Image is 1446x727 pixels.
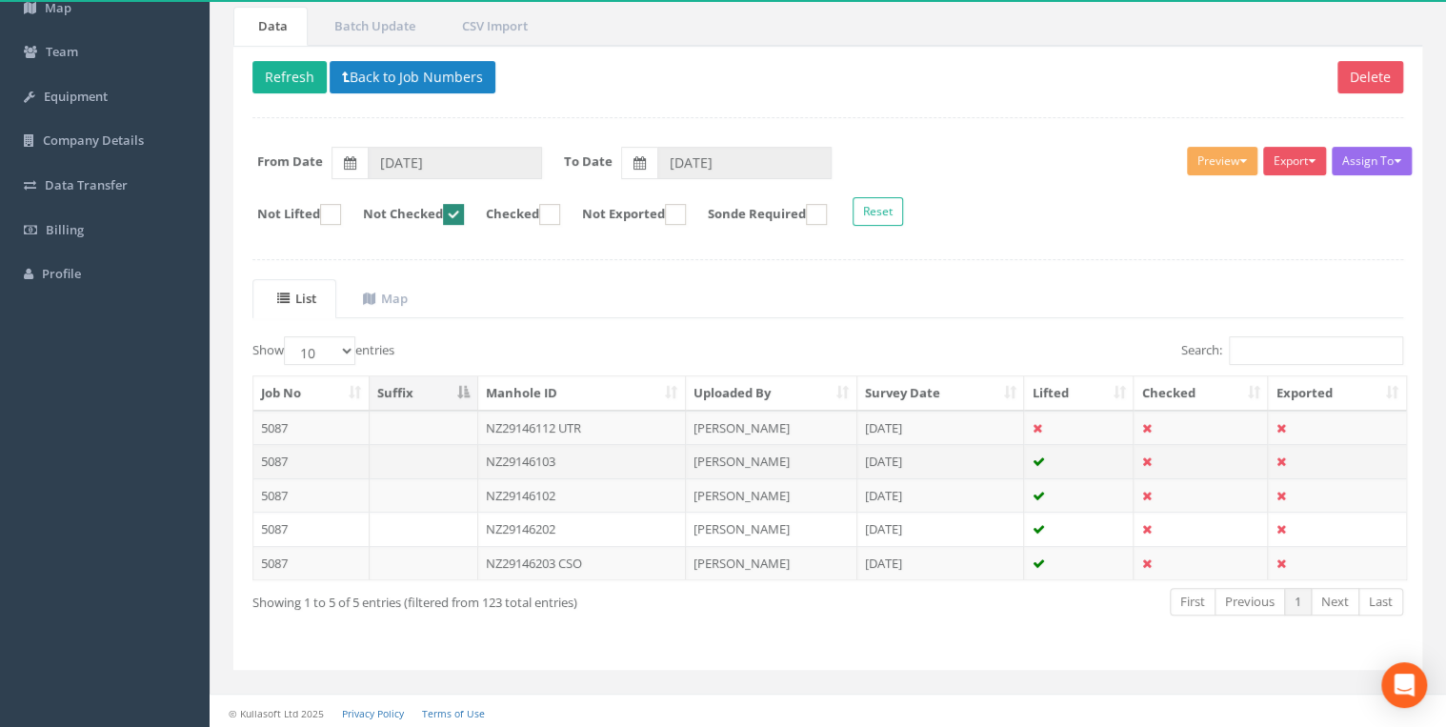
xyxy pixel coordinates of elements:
th: Survey Date: activate to sort column ascending [857,376,1025,411]
td: [DATE] [857,411,1025,445]
a: Batch Update [310,7,435,46]
td: [DATE] [857,546,1025,580]
td: NZ29146103 [478,444,686,478]
label: Not Lifted [238,204,341,225]
th: Suffix: activate to sort column descending [370,376,478,411]
a: Previous [1215,588,1285,616]
span: Company Details [43,131,144,149]
td: [DATE] [857,444,1025,478]
a: CSV Import [437,7,548,46]
button: Assign To [1332,147,1412,175]
td: [DATE] [857,478,1025,513]
span: Billing [46,221,84,238]
span: Equipment [44,88,108,105]
a: Terms of Use [422,707,485,720]
td: [PERSON_NAME] [686,478,857,513]
label: To Date [564,152,613,171]
label: Sonde Required [689,204,827,225]
th: Lifted: activate to sort column ascending [1024,376,1134,411]
a: List [252,279,336,318]
div: Open Intercom Messenger [1381,662,1427,708]
button: Export [1263,147,1326,175]
button: Back to Job Numbers [330,61,495,93]
td: 5087 [253,411,370,445]
a: Data [233,7,308,46]
span: Profile [42,265,81,282]
th: Manhole ID: activate to sort column ascending [478,376,686,411]
td: NZ29146202 [478,512,686,546]
select: Showentries [284,336,355,365]
button: Preview [1187,147,1257,175]
th: Checked: activate to sort column ascending [1134,376,1268,411]
td: [PERSON_NAME] [686,546,857,580]
button: Reset [853,197,903,226]
span: Data Transfer [45,176,128,193]
th: Uploaded By: activate to sort column ascending [686,376,857,411]
td: [PERSON_NAME] [686,444,857,478]
label: Search: [1181,336,1403,365]
label: Checked [467,204,560,225]
td: [PERSON_NAME] [686,512,857,546]
label: Not Exported [563,204,686,225]
td: 5087 [253,546,370,580]
th: Job No: activate to sort column ascending [253,376,370,411]
uib-tab-heading: Map [363,290,408,307]
td: 5087 [253,444,370,478]
td: NZ29146112 UTR [478,411,686,445]
a: Privacy Policy [342,707,404,720]
a: First [1170,588,1215,616]
small: © Kullasoft Ltd 2025 [229,707,324,720]
th: Exported: activate to sort column ascending [1268,376,1406,411]
input: To Date [657,147,832,179]
a: 1 [1284,588,1312,616]
label: Not Checked [344,204,464,225]
button: Delete [1337,61,1403,93]
td: 5087 [253,512,370,546]
td: NZ29146203 CSO [478,546,686,580]
a: Last [1358,588,1403,616]
div: Showing 1 to 5 of 5 entries (filtered from 123 total entries) [252,586,715,612]
button: Refresh [252,61,327,93]
span: Team [46,43,78,60]
label: Show entries [252,336,394,365]
uib-tab-heading: List [277,290,316,307]
label: From Date [257,152,323,171]
td: [PERSON_NAME] [686,411,857,445]
a: Map [338,279,428,318]
a: Next [1311,588,1359,616]
td: NZ29146102 [478,478,686,513]
td: [DATE] [857,512,1025,546]
input: From Date [368,147,542,179]
td: 5087 [253,478,370,513]
input: Search: [1229,336,1403,365]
